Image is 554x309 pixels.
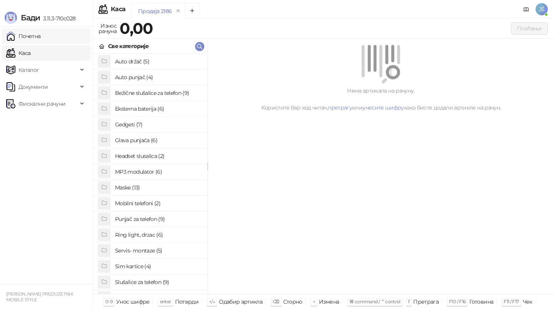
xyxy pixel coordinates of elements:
[115,276,201,288] h4: Slušalice za telefon (9)
[362,104,404,111] a: унесите шифру
[175,297,199,307] div: Потврди
[349,299,400,304] span: ⌘ command / ⌃ control
[115,134,201,146] h4: Glava punjača (6)
[328,104,352,111] a: претрагу
[115,181,201,194] h4: Maske (13)
[173,8,183,14] button: remove
[408,299,409,304] span: f
[449,299,466,304] span: F10 / F16
[185,3,200,18] button: Add tab
[115,292,201,304] h4: Staklo za telefon (7)
[209,299,215,304] span: ↑/↓
[108,42,149,50] div: Све категорије
[93,54,207,294] div: grid
[18,79,48,95] span: Документи
[469,297,493,307] div: Готовина
[115,197,201,209] h4: Mobilni telefoni (2)
[115,87,201,99] h4: Bežične slušalice za telefon (9)
[160,299,171,304] span: enter
[523,297,532,307] div: Чек
[105,299,112,304] span: 0-9
[115,244,201,257] h4: Servis- montaze (5)
[18,62,39,78] span: Каталог
[313,299,315,304] span: +
[511,22,548,35] button: Плаћање
[5,12,17,24] img: Logo
[6,291,73,302] small: [PERSON_NAME] PREDUZETNIK MOBILE STYLE
[97,21,118,36] div: Износ рачуна
[115,71,201,83] h4: Auto punjač (4)
[536,3,548,15] span: JŠ
[111,6,125,12] div: Каса
[115,150,201,162] h4: Headset slusalica (2)
[115,229,201,241] h4: Ring light, drzac (6)
[283,297,302,307] div: Сторно
[116,297,150,307] div: Унос шифре
[273,299,279,304] span: ⌫
[115,118,201,131] h4: Gedgeti (7)
[21,13,40,22] span: Бади
[115,213,201,225] h4: Punjač za telefon (9)
[115,166,201,178] h4: MP3 modulator (6)
[504,299,519,304] span: F11 / F17
[219,297,262,307] div: Одабир артикла
[319,297,339,307] div: Измена
[115,260,201,272] h4: Sim kartice (4)
[115,103,201,115] h4: Eksterna baterija (6)
[520,3,532,15] a: Документација
[18,96,65,111] span: Фискални рачуни
[120,19,153,38] strong: 0,00
[40,15,75,22] span: 3.11.3-710c028
[6,28,41,44] a: Почетна
[6,45,30,61] a: Каса
[138,7,172,15] div: Продаја 2186
[413,297,439,307] div: Претрага
[115,55,201,68] h4: Auto držač (5)
[217,86,545,112] div: Нема артикала на рачуну. Користите бар код читач, или како бисте додали артикле на рачун.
